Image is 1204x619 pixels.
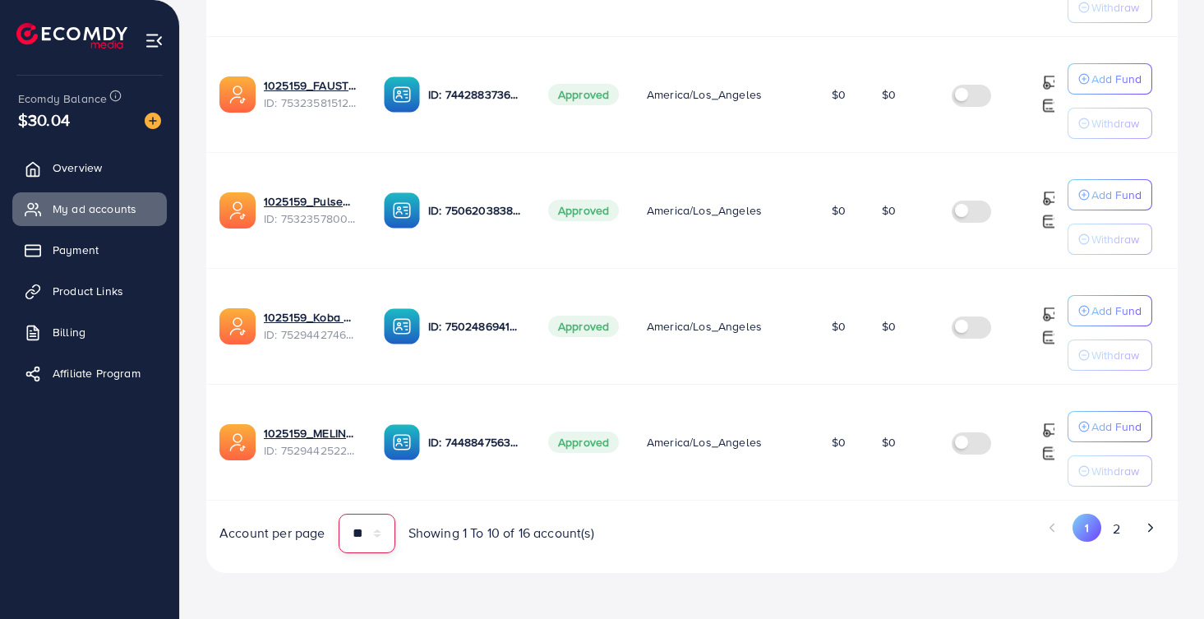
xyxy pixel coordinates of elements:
[1068,108,1152,139] button: Withdraw
[384,308,420,344] img: ic-ba-acc.ded83a64.svg
[53,365,141,381] span: Affiliate Program
[1091,113,1139,133] p: Withdraw
[219,192,256,229] img: ic-ads-acc.e4c84228.svg
[264,77,358,94] a: 1025159_FAUSTO SEGURA7_1753763812291
[1091,461,1139,481] p: Withdraw
[1042,329,1059,346] img: top-up amount
[705,514,1165,544] ul: Pagination
[1068,411,1152,442] button: Add Fund
[548,84,619,105] span: Approved
[12,233,167,266] a: Payment
[264,326,358,343] span: ID: 7529442746999062529
[1134,545,1192,607] iframe: Chat
[53,242,99,258] span: Payment
[647,434,762,450] span: America/Los_Angeles
[53,324,85,340] span: Billing
[12,192,167,225] a: My ad accounts
[12,316,167,349] a: Billing
[1042,97,1059,114] img: top-up amount
[145,31,164,50] img: menu
[408,524,594,543] span: Showing 1 To 10 of 16 account(s)
[53,201,136,217] span: My ad accounts
[647,86,762,103] span: America/Los_Angeles
[1042,213,1059,230] img: top-up amount
[1042,445,1059,462] img: top-up amount
[1068,340,1152,371] button: Withdraw
[647,202,762,219] span: America/Los_Angeles
[1091,301,1142,321] p: Add Fund
[548,200,619,221] span: Approved
[1136,514,1165,542] button: Go to next page
[18,108,70,132] span: $30.04
[219,524,325,543] span: Account per page
[1042,306,1059,323] img: top-up amount
[384,192,420,229] img: ic-ba-acc.ded83a64.svg
[53,283,123,299] span: Product Links
[384,424,420,460] img: ic-ba-acc.ded83a64.svg
[1091,185,1142,205] p: Add Fund
[12,357,167,390] a: Affiliate Program
[264,193,358,210] a: 1025159_PulseNest Move Hub_1753763732012
[1042,422,1059,439] img: top-up amount
[548,316,619,337] span: Approved
[1068,224,1152,255] button: Withdraw
[1042,74,1059,91] img: top-up amount
[1073,514,1101,542] button: Go to page 1
[384,76,420,113] img: ic-ba-acc.ded83a64.svg
[1091,229,1139,249] p: Withdraw
[264,425,358,441] a: 1025159_MELINDA [PERSON_NAME] STORE_1753084957674
[264,210,358,227] span: ID: 7532357800161394689
[12,151,167,184] a: Overview
[1091,345,1139,365] p: Withdraw
[264,95,358,111] span: ID: 7532358151207763985
[219,76,256,113] img: ic-ads-acc.e4c84228.svg
[1101,514,1131,544] button: Go to page 2
[428,432,522,452] p: ID: 7448847563979243537
[18,90,107,107] span: Ecomdy Balance
[1042,190,1059,207] img: top-up amount
[264,77,358,111] div: <span class='underline'>1025159_FAUSTO SEGURA7_1753763812291</span></br>7532358151207763985
[1091,417,1142,437] p: Add Fund
[1068,295,1152,326] button: Add Fund
[264,442,358,459] span: ID: 7529442522570162177
[1068,63,1152,95] button: Add Fund
[882,202,896,219] span: $0
[428,85,522,104] p: ID: 7442883736774967297
[264,425,358,459] div: <span class='underline'>1025159_MELINDA BRANDA THOMAS STORE_1753084957674</span></br>752944252257...
[832,202,846,219] span: $0
[647,318,762,335] span: America/Los_Angeles
[1068,179,1152,210] button: Add Fund
[882,318,896,335] span: $0
[1091,69,1142,89] p: Add Fund
[53,159,102,176] span: Overview
[264,193,358,227] div: <span class='underline'>1025159_PulseNest Move Hub_1753763732012</span></br>7532357800161394689
[428,316,522,336] p: ID: 7502486941678829576
[548,432,619,453] span: Approved
[264,309,358,326] a: 1025159_Koba Sound & Pages_1753085006590
[145,113,161,129] img: image
[882,434,896,450] span: $0
[832,86,846,103] span: $0
[832,318,846,335] span: $0
[16,23,127,49] img: logo
[832,434,846,450] span: $0
[1068,455,1152,487] button: Withdraw
[264,309,358,343] div: <span class='underline'>1025159_Koba Sound & Pages_1753085006590</span></br>7529442746999062529
[219,424,256,460] img: ic-ads-acc.e4c84228.svg
[428,201,522,220] p: ID: 7506203838807408641
[12,275,167,307] a: Product Links
[882,86,896,103] span: $0
[219,308,256,344] img: ic-ads-acc.e4c84228.svg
